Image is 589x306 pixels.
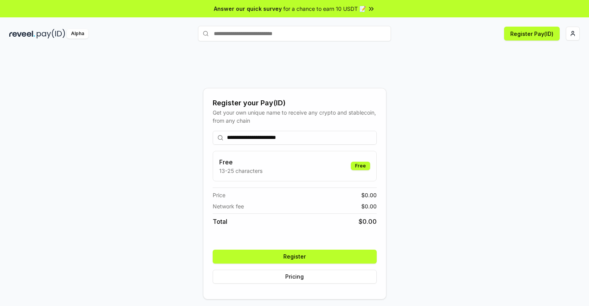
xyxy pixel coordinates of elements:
[504,27,560,41] button: Register Pay(ID)
[283,5,366,13] span: for a chance to earn 10 USDT 📝
[361,191,377,199] span: $ 0.00
[351,162,370,170] div: Free
[213,270,377,284] button: Pricing
[213,108,377,125] div: Get your own unique name to receive any crypto and stablecoin, from any chain
[213,191,225,199] span: Price
[9,29,35,39] img: reveel_dark
[67,29,88,39] div: Alpha
[213,250,377,264] button: Register
[37,29,65,39] img: pay_id
[219,157,262,167] h3: Free
[361,202,377,210] span: $ 0.00
[213,98,377,108] div: Register your Pay(ID)
[213,217,227,226] span: Total
[214,5,282,13] span: Answer our quick survey
[219,167,262,175] p: 13-25 characters
[213,202,244,210] span: Network fee
[359,217,377,226] span: $ 0.00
